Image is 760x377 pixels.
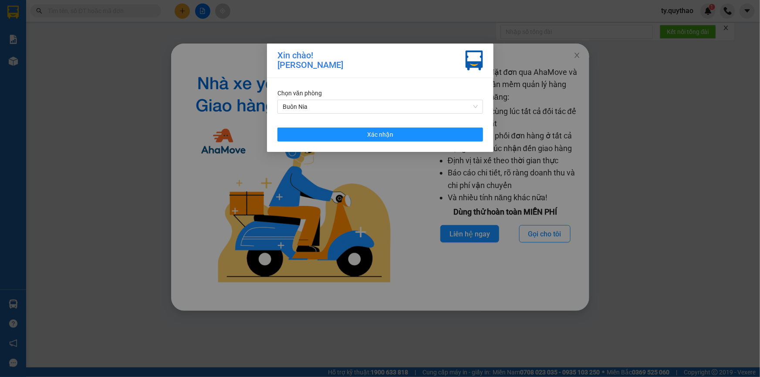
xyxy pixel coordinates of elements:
[466,50,483,71] img: vxr-icon
[277,88,483,98] div: Chọn văn phòng
[277,128,483,141] button: Xác nhận
[283,100,478,113] span: Buôn Nia
[367,130,393,139] span: Xác nhận
[277,50,343,71] div: Xin chào! [PERSON_NAME]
